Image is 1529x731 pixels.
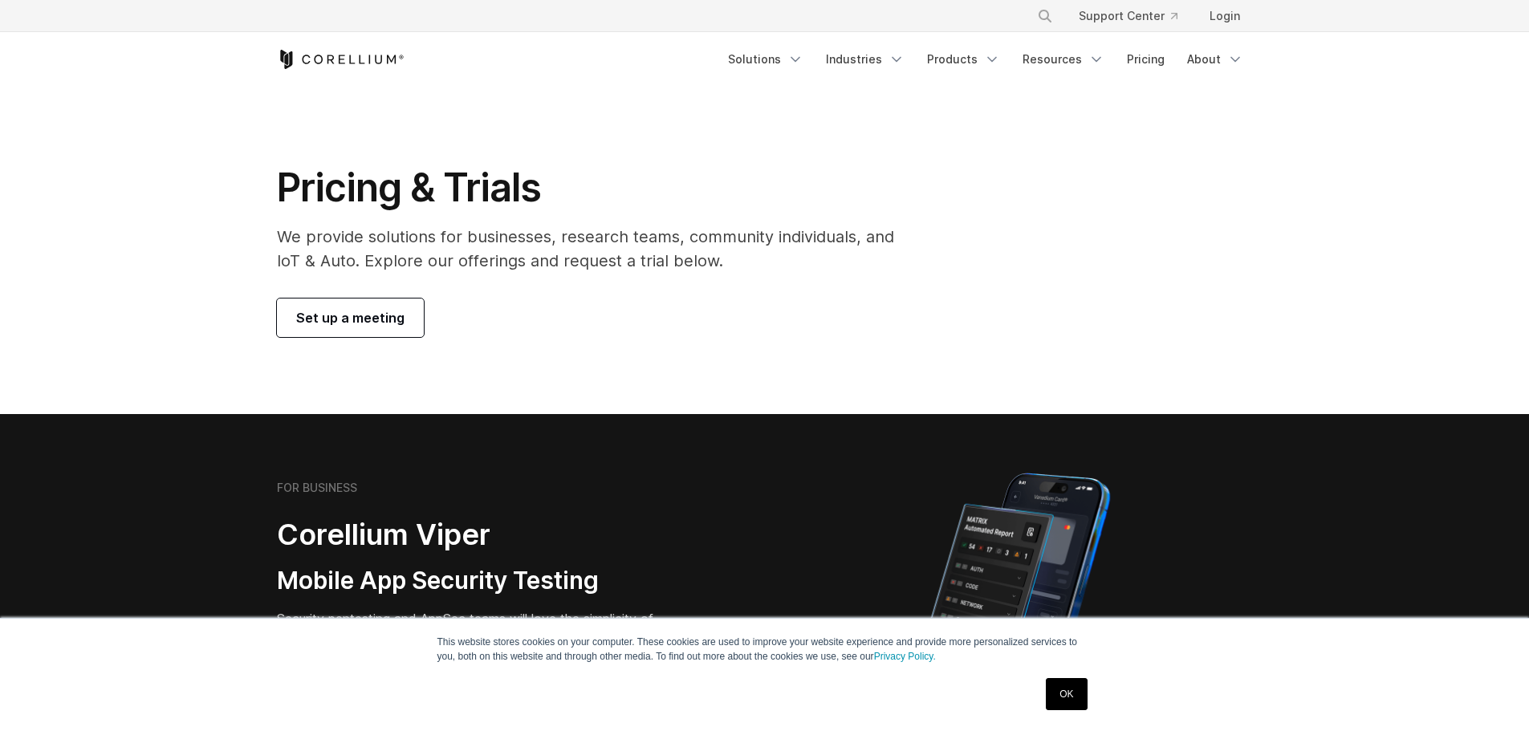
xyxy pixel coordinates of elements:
[1046,678,1087,710] a: OK
[1066,2,1190,30] a: Support Center
[437,635,1092,664] p: This website stores cookies on your computer. These cookies are used to improve your website expe...
[296,308,405,327] span: Set up a meeting
[277,566,688,596] h3: Mobile App Security Testing
[1177,45,1253,74] a: About
[1031,2,1059,30] button: Search
[718,45,813,74] a: Solutions
[277,517,688,553] h2: Corellium Viper
[816,45,914,74] a: Industries
[1117,45,1174,74] a: Pricing
[1018,2,1253,30] div: Navigation Menu
[277,225,917,273] p: We provide solutions for businesses, research teams, community individuals, and IoT & Auto. Explo...
[277,164,917,212] h1: Pricing & Trials
[277,50,405,69] a: Corellium Home
[718,45,1253,74] div: Navigation Menu
[1013,45,1114,74] a: Resources
[277,481,357,495] h6: FOR BUSINESS
[917,45,1010,74] a: Products
[874,651,936,662] a: Privacy Policy.
[1197,2,1253,30] a: Login
[277,298,424,337] a: Set up a meeting
[277,609,688,667] p: Security pentesting and AppSec teams will love the simplicity of automated report generation comb...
